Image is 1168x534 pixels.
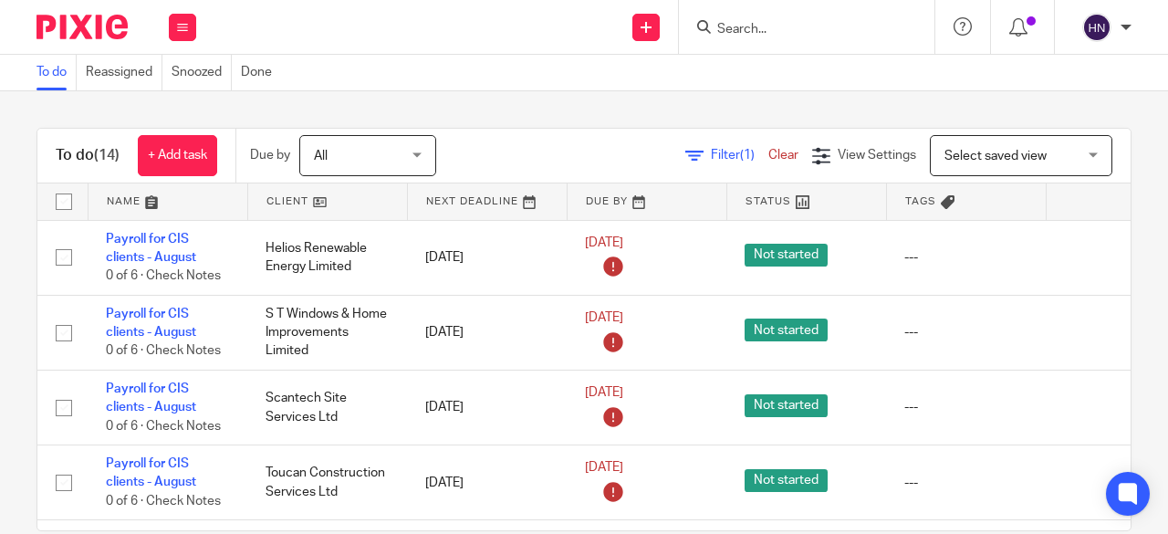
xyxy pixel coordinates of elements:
input: Search [715,22,880,38]
span: View Settings [838,149,916,162]
span: [DATE] [585,236,623,249]
td: Scantech Site Services Ltd [247,370,407,445]
a: Payroll for CIS clients - August [106,308,196,339]
span: Not started [745,319,828,341]
a: To do [36,55,77,90]
span: (14) [94,148,120,162]
span: 0 of 6 · Check Notes [106,420,221,433]
a: Clear [768,149,798,162]
span: Not started [745,394,828,417]
a: Done [241,55,281,90]
span: All [314,150,328,162]
span: Tags [905,196,936,206]
span: [DATE] [585,311,623,324]
a: Reassigned [86,55,162,90]
span: [DATE] [585,462,623,475]
img: Pixie [36,15,128,39]
td: [DATE] [407,445,567,520]
span: Filter [711,149,768,162]
div: --- [904,248,1027,267]
span: 0 of 6 · Check Notes [106,269,221,282]
a: + Add task [138,135,217,176]
div: --- [904,474,1027,492]
td: [DATE] [407,370,567,445]
img: svg%3E [1082,13,1111,42]
td: [DATE] [407,295,567,370]
h1: To do [56,146,120,165]
span: 0 of 6 · Check Notes [106,345,221,358]
td: Helios Renewable Energy Limited [247,220,407,295]
span: (1) [740,149,755,162]
span: Not started [745,469,828,492]
td: S T Windows & Home Improvements Limited [247,295,407,370]
a: Snoozed [172,55,232,90]
span: [DATE] [585,386,623,399]
span: Select saved view [944,150,1047,162]
a: Payroll for CIS clients - August [106,457,196,488]
td: Toucan Construction Services Ltd [247,445,407,520]
a: Payroll for CIS clients - August [106,233,196,264]
a: Payroll for CIS clients - August [106,382,196,414]
span: 0 of 6 · Check Notes [106,495,221,508]
div: --- [904,323,1027,341]
span: Not started [745,244,828,267]
div: --- [904,398,1027,416]
td: [DATE] [407,220,567,295]
p: Due by [250,146,290,164]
